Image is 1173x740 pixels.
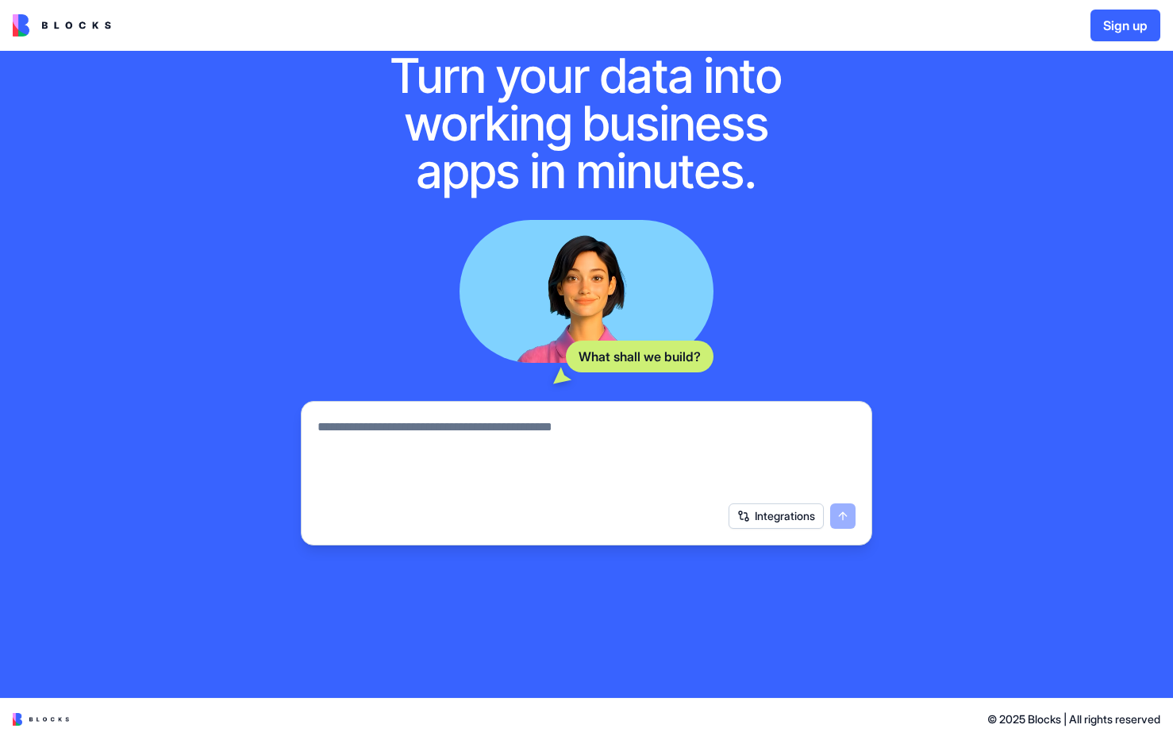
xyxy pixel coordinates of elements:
[987,711,1160,727] span: © 2025 Blocks | All rights reserved
[13,713,69,726] img: logo
[1090,10,1160,41] button: Sign up
[566,341,713,372] div: What shall we build?
[729,503,824,529] button: Integrations
[358,52,815,195] h1: Turn your data into working business apps in minutes.
[13,14,111,37] img: logo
